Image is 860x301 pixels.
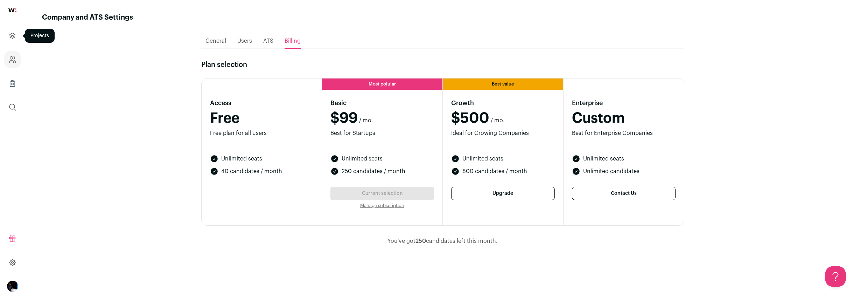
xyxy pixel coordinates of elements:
a: General [205,34,226,48]
span: ATS [263,38,273,44]
div: Current selection [330,187,434,200]
img: 19573719-medium_jpg [7,281,18,292]
h2: Plan selection [201,60,684,70]
a: Manage subscription [360,203,404,208]
span: Custom [572,111,625,125]
div: Best for Startups [330,129,434,137]
a: ATS [263,34,273,48]
div: Best for Enterprise Companies [572,129,676,137]
span: 250 [415,238,426,244]
span: Unlimited seats [583,155,624,163]
span: 40 candidates / month [221,167,282,176]
span: $99 [330,112,358,125]
iframe: Help Scout Beacon - Open [825,266,846,287]
div: Best value [443,78,563,90]
span: Unlimited seats [462,155,503,163]
div: Free plan for all users [210,129,314,137]
div: Ideal for Growing Companies [451,129,555,137]
a: Upgrade [451,187,555,200]
span: 800 candidates / month [462,167,527,176]
a: Contact Us [572,187,676,200]
div: Most polular [322,78,442,90]
img: wellfound-shorthand-0d5821cbd27db2630d0214b213865d53afaa358527fdda9d0ea32b1df1b89c2c.svg [8,8,16,12]
div: Projects [25,29,55,43]
a: Company and ATS Settings [4,51,21,68]
h3: Growth [451,98,555,108]
div: You've got candidates left this month. [201,237,684,245]
span: Unlimited seats [342,155,383,163]
span: $500 [451,112,489,125]
h1: Company and ATS Settings [42,13,133,22]
a: Company Lists [4,75,21,92]
span: Unlimited candidates [583,167,639,176]
h3: Basic [330,98,434,108]
span: 250 candidates / month [342,167,405,176]
h3: Access [210,98,314,108]
span: Users [237,38,252,44]
a: Users [237,34,252,48]
span: / mo. [491,116,505,125]
span: Free [210,111,239,125]
span: Billing [285,38,301,44]
button: Open dropdown [7,281,18,292]
a: Projects [4,27,21,44]
span: / mo. [359,116,373,125]
h3: Enterprise [572,98,676,108]
span: Unlimited seats [221,155,262,163]
span: General [205,38,226,44]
